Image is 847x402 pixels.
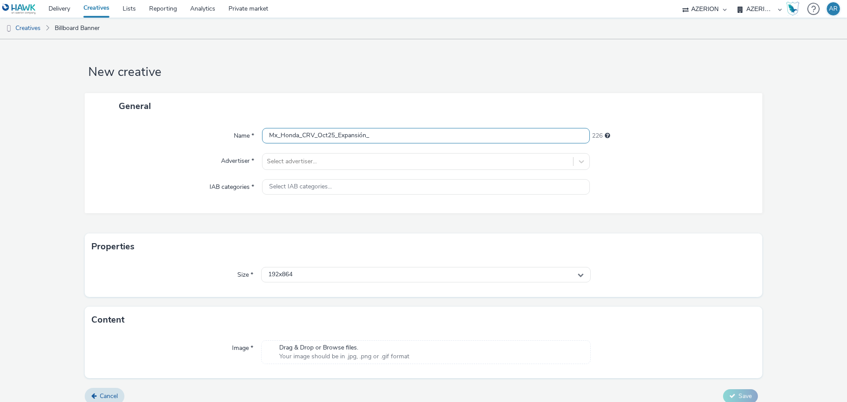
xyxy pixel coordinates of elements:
img: Hawk Academy [786,2,799,16]
span: Save [738,392,752,400]
h3: Content [91,313,124,327]
span: 192x864 [268,271,292,278]
span: General [119,100,151,112]
label: IAB categories * [206,179,258,192]
label: Name * [230,128,258,140]
img: dooh [4,24,13,33]
div: Maximum 255 characters [605,131,610,140]
label: Size * [234,267,257,279]
a: Hawk Academy [786,2,803,16]
a: Billboard Banner [50,18,104,39]
h3: Properties [91,240,135,253]
span: Your image should be in .jpg, .png or .gif format [279,352,409,361]
label: Image * [229,340,257,353]
span: Drag & Drop or Browse files. [279,343,409,352]
label: Advertiser * [217,153,258,165]
span: 226 [592,131,603,140]
img: undefined Logo [2,4,36,15]
input: Name [262,128,590,143]
div: AR [829,2,838,15]
h1: New creative [85,64,762,81]
span: Cancel [100,392,118,400]
span: Select IAB categories... [269,183,332,191]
